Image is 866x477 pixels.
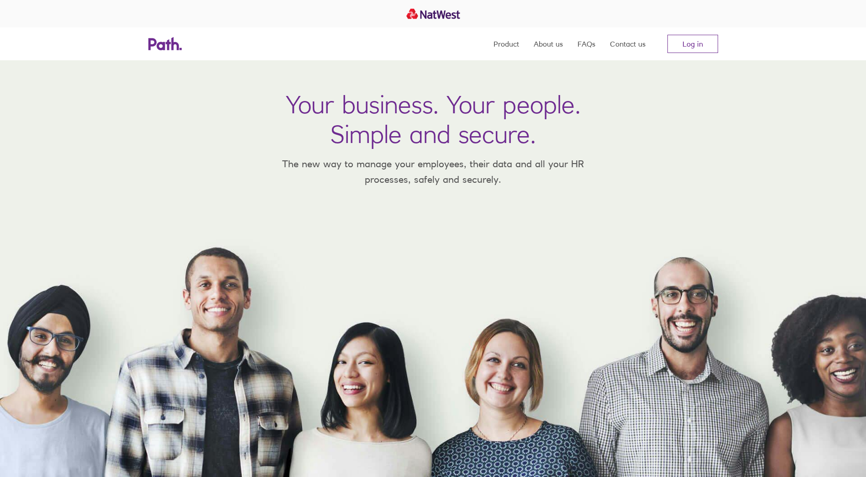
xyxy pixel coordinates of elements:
[534,27,563,60] a: About us
[577,27,595,60] a: FAQs
[667,35,718,53] a: Log in
[286,90,581,149] h1: Your business. Your people. Simple and secure.
[610,27,646,60] a: Contact us
[493,27,519,60] a: Product
[269,156,598,187] p: The new way to manage your employees, their data and all your HR processes, safely and securely.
